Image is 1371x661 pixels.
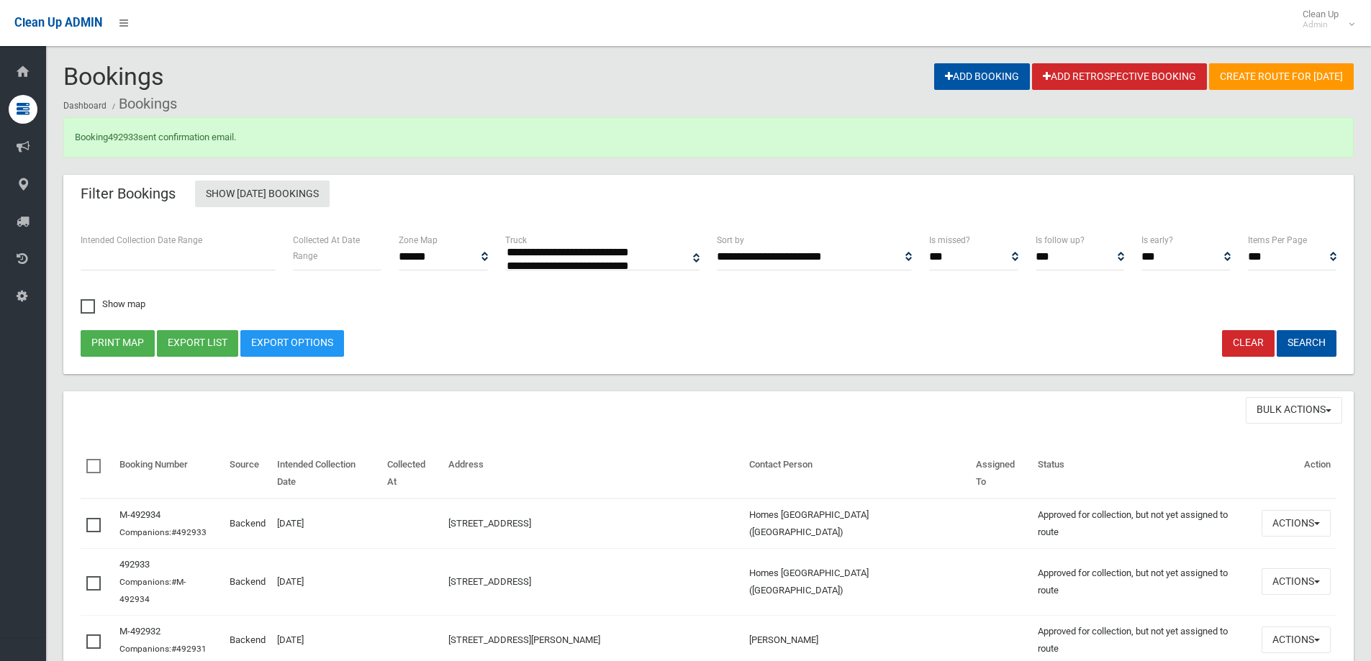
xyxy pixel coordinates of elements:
[119,509,160,520] a: M-492934
[109,91,177,117] li: Bookings
[171,644,207,654] a: #492931
[1222,330,1275,357] a: Clear
[505,232,527,248] label: Truck
[119,577,186,604] small: Companions:
[14,16,102,29] span: Clean Up ADMIN
[1262,510,1331,537] button: Actions
[224,548,271,615] td: Backend
[240,330,344,357] a: Export Options
[381,449,443,498] th: Collected At
[743,498,970,549] td: Homes [GEOGRAPHIC_DATA] ([GEOGRAPHIC_DATA])
[171,527,207,537] a: #492933
[743,548,970,615] td: Homes [GEOGRAPHIC_DATA] ([GEOGRAPHIC_DATA])
[443,449,743,498] th: Address
[63,101,107,111] a: Dashboard
[271,548,382,615] td: [DATE]
[195,181,330,207] a: Show [DATE] Bookings
[1209,63,1354,90] a: Create route for [DATE]
[271,498,382,549] td: [DATE]
[1032,498,1256,549] td: Approved for collection, but not yet assigned to route
[1246,397,1342,424] button: Bulk Actions
[119,559,150,570] a: 492933
[224,498,271,549] td: Backend
[119,577,186,604] a: #M-492934
[1277,330,1336,357] button: Search
[448,518,531,529] a: [STREET_ADDRESS]
[81,299,145,309] span: Show map
[119,644,209,654] small: Companions:
[1262,568,1331,595] button: Actions
[934,63,1030,90] a: Add Booking
[1303,19,1339,30] small: Admin
[448,634,600,645] a: [STREET_ADDRESS][PERSON_NAME]
[1262,626,1331,653] button: Actions
[1032,63,1207,90] a: Add Retrospective Booking
[63,62,164,91] span: Bookings
[271,449,382,498] th: Intended Collection Date
[970,449,1033,498] th: Assigned To
[119,626,160,637] a: M-492932
[1256,449,1336,498] th: Action
[1032,449,1256,498] th: Status
[1295,9,1353,30] span: Clean Up
[63,180,193,208] header: Filter Bookings
[743,449,970,498] th: Contact Person
[157,330,238,357] button: Export list
[81,330,155,357] button: Print map
[114,449,224,498] th: Booking Number
[119,527,209,537] small: Companions:
[224,449,271,498] th: Source
[63,117,1354,158] div: Booking sent confirmation email.
[448,576,531,587] a: [STREET_ADDRESS]
[1032,548,1256,615] td: Approved for collection, but not yet assigned to route
[108,132,138,142] a: 492933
